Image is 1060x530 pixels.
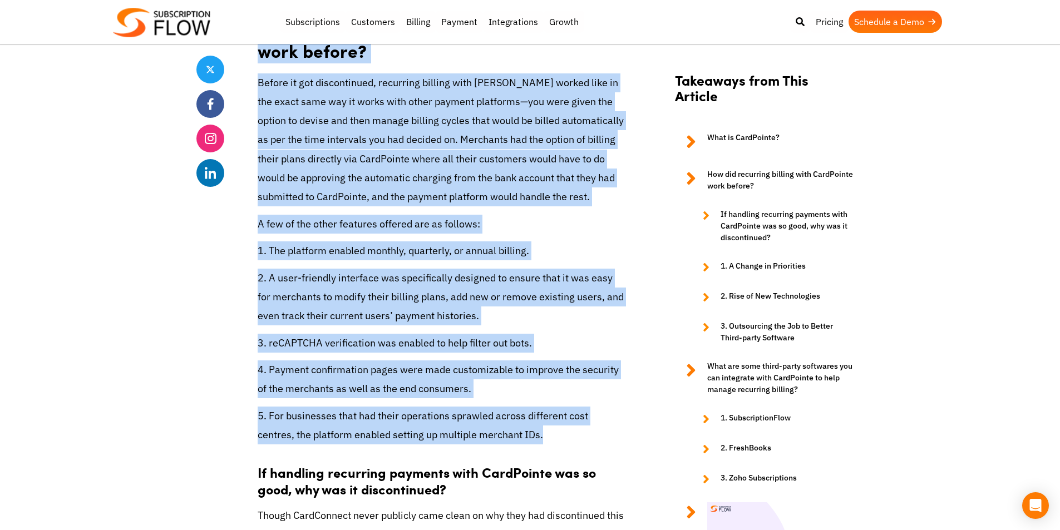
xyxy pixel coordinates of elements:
[346,11,401,33] a: Customers
[692,472,853,486] a: 3. Zoho Subscriptions
[692,290,853,304] a: 2. Rise of New Technologies
[258,453,625,497] h3: If handling recurring payments with CardPointe was so good, why was it discontinued?
[483,11,544,33] a: Integrations
[675,169,853,192] a: How did recurring billing with CardPointe work before?
[849,11,942,33] a: Schedule a Demo
[544,11,584,33] a: Growth
[258,334,625,353] p: 3. reCAPTCHA verification was enabled to help filter out bots.
[258,407,625,444] p: 5. For businesses that had their operations sprawled across different cost centres, the platform ...
[258,215,625,234] p: A few of the other features offered are as follows:
[675,360,853,395] a: What are some third-party softwares you can integrate with CardPointe to help manage recurring bi...
[436,11,483,33] a: Payment
[258,73,625,206] p: Before it got discontinued, recurring billing with [PERSON_NAME] worked like in the exact same wa...
[401,11,436,33] a: Billing
[675,72,853,115] h2: Takeaways from This Article
[675,132,853,152] a: What is CardPointe?
[692,209,853,244] a: If handling recurring payments with CardPointe was so good, why was it discontinued?
[810,11,849,33] a: Pricing
[692,412,853,425] a: 1. SubscriptionFlow
[692,442,853,455] a: 2. FreshBooks
[258,360,625,398] p: 4. Payment confirmation pages were made customizable to improve the security of the merchants as ...
[280,11,346,33] a: Subscriptions
[258,241,625,260] p: 1. The platform enabled monthly, quarterly, or annual billing.
[1022,492,1049,519] div: Open Intercom Messenger
[258,269,625,326] p: 2. A user-friendly interface was specifically designed to ensure that it was easy for merchants t...
[113,8,210,37] img: Subscriptionflow
[692,320,853,344] a: 3. Outsourcing the Job to Better Third-party Software
[692,260,853,274] a: 1. A Change in Priorities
